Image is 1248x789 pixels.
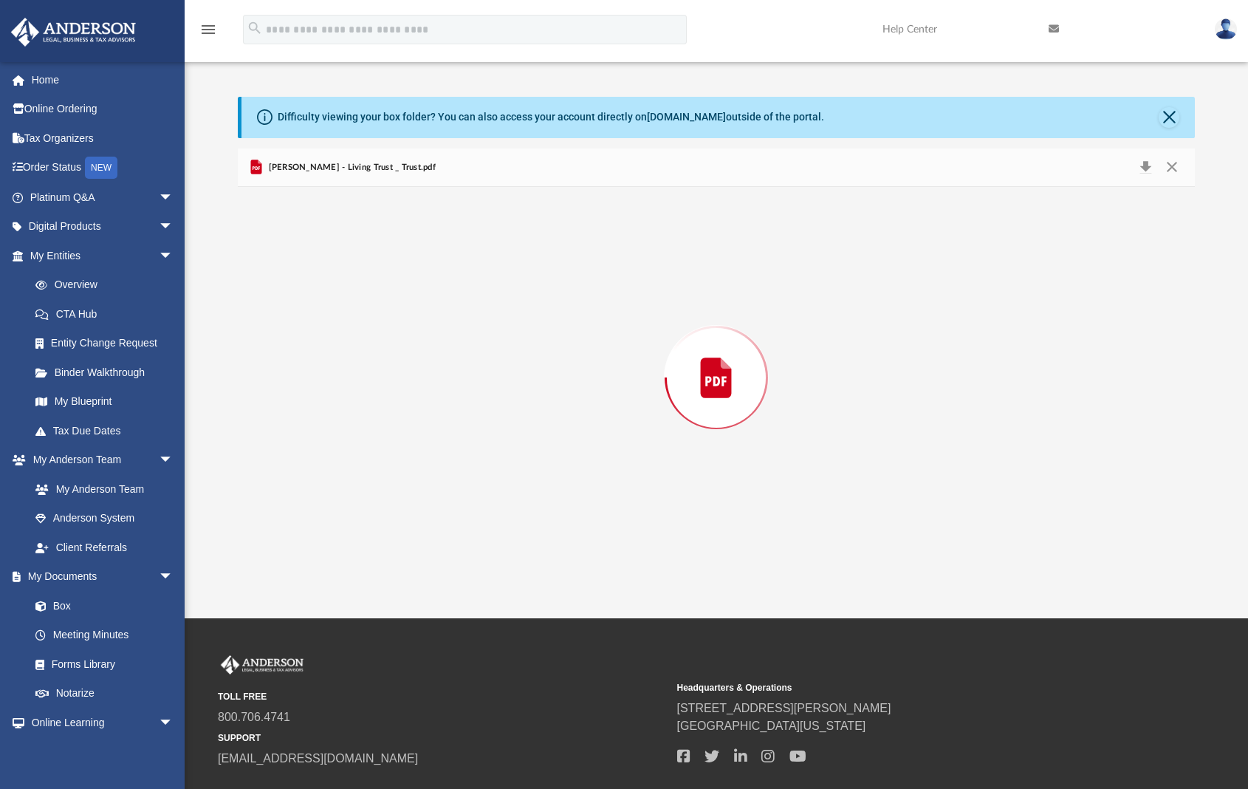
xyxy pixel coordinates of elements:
[21,621,188,650] a: Meeting Minutes
[21,358,196,387] a: Binder Walkthrough
[10,153,196,183] a: Order StatusNEW
[21,533,188,562] a: Client Referrals
[1159,107,1179,128] button: Close
[10,445,188,475] a: My Anderson Teamarrow_drop_down
[10,182,196,212] a: Platinum Q&Aarrow_drop_down
[677,720,866,732] a: [GEOGRAPHIC_DATA][US_STATE]
[10,95,196,124] a: Online Ordering
[677,702,891,714] a: [STREET_ADDRESS][PERSON_NAME]
[218,690,667,703] small: TOLL FREE
[218,711,290,723] a: 800.706.4741
[159,562,188,592] span: arrow_drop_down
[21,649,181,679] a: Forms Library
[21,416,196,445] a: Tax Due Dates
[159,182,188,213] span: arrow_drop_down
[265,161,436,174] span: [PERSON_NAME] - Living Trust _ Trust.pdf
[159,212,188,242] span: arrow_drop_down
[238,148,1195,569] div: Preview
[159,708,188,738] span: arrow_drop_down
[159,241,188,271] span: arrow_drop_down
[10,708,188,737] a: Online Learningarrow_drop_down
[218,655,306,674] img: Anderson Advisors Platinum Portal
[199,21,217,38] i: menu
[1159,157,1185,178] button: Close
[278,109,824,125] div: Difficulty viewing your box folder? You can also access your account directly on outside of the p...
[159,445,188,476] span: arrow_drop_down
[21,504,188,533] a: Anderson System
[85,157,117,179] div: NEW
[10,562,188,592] a: My Documentsarrow_drop_down
[21,329,196,358] a: Entity Change Request
[21,679,188,708] a: Notarize
[21,270,196,300] a: Overview
[647,111,726,123] a: [DOMAIN_NAME]
[21,591,181,621] a: Box
[218,752,418,765] a: [EMAIL_ADDRESS][DOMAIN_NAME]
[10,241,196,270] a: My Entitiesarrow_drop_down
[10,65,196,95] a: Home
[21,299,196,329] a: CTA Hub
[1215,18,1237,40] img: User Pic
[21,387,188,417] a: My Blueprint
[21,474,181,504] a: My Anderson Team
[218,731,667,745] small: SUPPORT
[677,681,1126,694] small: Headquarters & Operations
[199,28,217,38] a: menu
[10,123,196,153] a: Tax Organizers
[10,212,196,242] a: Digital Productsarrow_drop_down
[247,20,263,36] i: search
[1132,157,1159,178] button: Download
[7,18,140,47] img: Anderson Advisors Platinum Portal
[21,737,188,767] a: Courses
